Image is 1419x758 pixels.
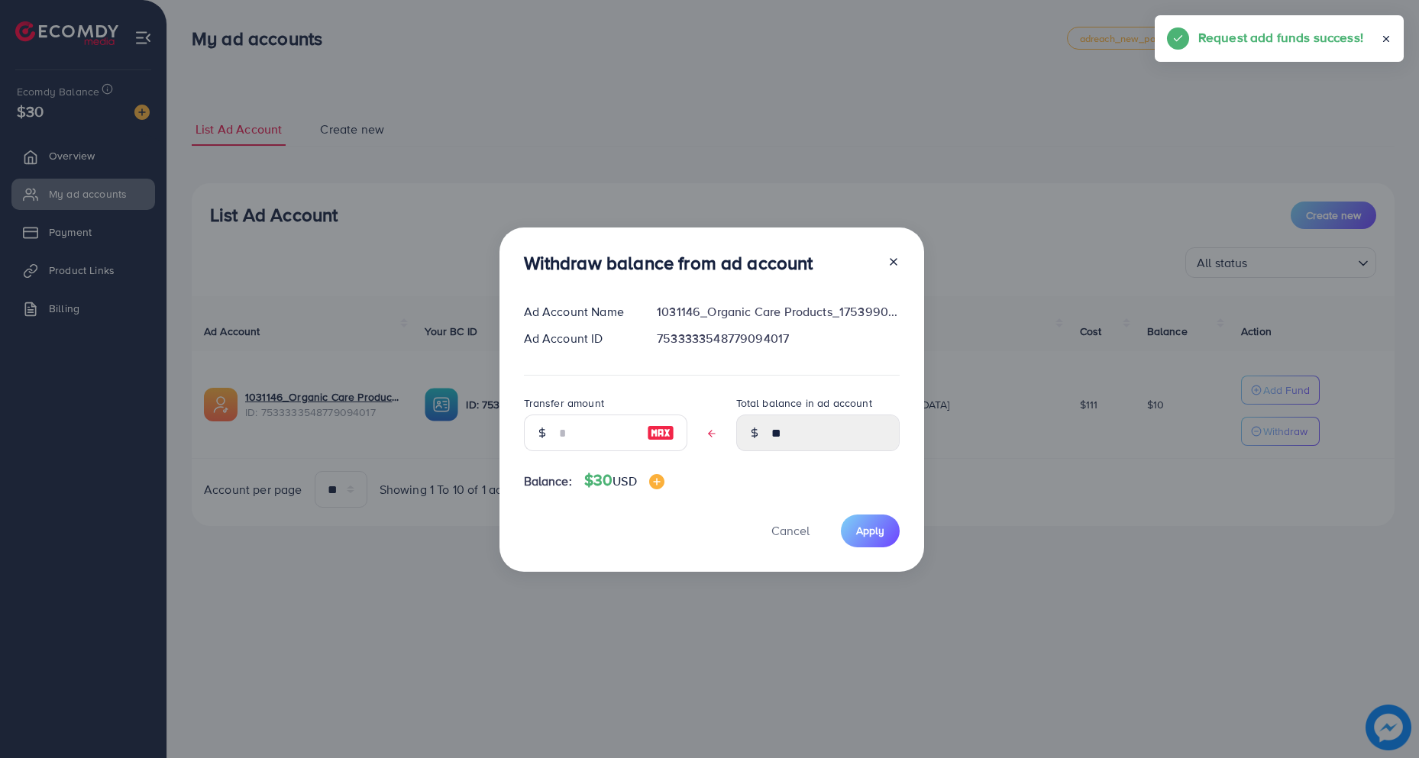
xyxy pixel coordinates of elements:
[856,523,884,538] span: Apply
[649,474,664,489] img: image
[647,424,674,442] img: image
[512,303,645,321] div: Ad Account Name
[524,252,813,274] h3: Withdraw balance from ad account
[841,514,900,547] button: Apply
[645,303,911,321] div: 1031146_Organic Care Products_1753990938207
[524,395,604,411] label: Transfer amount
[524,473,572,490] span: Balance:
[771,522,810,539] span: Cancel
[1198,27,1363,47] h5: Request add funds success!
[584,471,664,490] h4: $30
[736,395,872,411] label: Total balance in ad account
[613,473,636,489] span: USD
[512,330,645,347] div: Ad Account ID
[752,514,829,547] button: Cancel
[645,330,911,347] div: 7533333548779094017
